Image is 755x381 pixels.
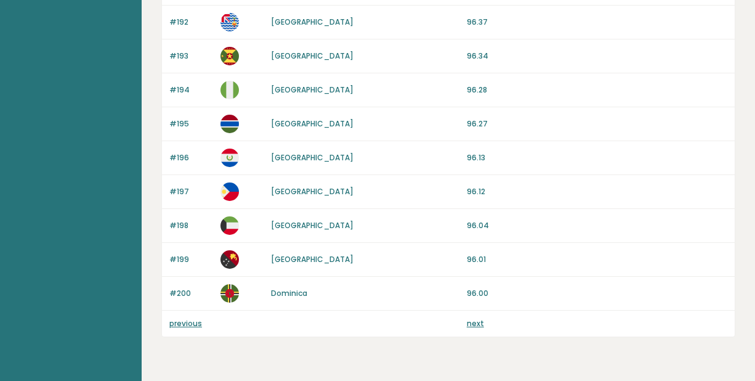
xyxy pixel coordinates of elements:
[169,17,213,28] p: #192
[271,152,353,163] a: [GEOGRAPHIC_DATA]
[271,186,353,197] a: [GEOGRAPHIC_DATA]
[271,84,353,95] a: [GEOGRAPHIC_DATA]
[220,13,239,31] img: io.svg
[169,318,202,329] a: previous
[271,254,353,264] a: [GEOGRAPHIC_DATA]
[220,182,239,201] img: ph.svg
[220,284,239,303] img: dm.svg
[220,149,239,167] img: py.svg
[467,84,727,96] p: 96.28
[467,118,727,129] p: 96.27
[467,51,727,62] p: 96.34
[467,254,727,265] p: 96.01
[169,118,213,129] p: #195
[467,186,727,197] p: 96.12
[169,51,213,62] p: #193
[271,118,353,129] a: [GEOGRAPHIC_DATA]
[169,84,213,96] p: #194
[271,51,353,61] a: [GEOGRAPHIC_DATA]
[271,288,307,298] a: Dominica
[467,220,727,231] p: 96.04
[169,288,213,299] p: #200
[467,152,727,163] p: 96.13
[220,81,239,99] img: ng.svg
[220,250,239,269] img: pg.svg
[169,254,213,265] p: #199
[271,220,353,231] a: [GEOGRAPHIC_DATA]
[467,288,727,299] p: 96.00
[169,152,213,163] p: #196
[467,318,484,329] a: next
[169,220,213,231] p: #198
[169,186,213,197] p: #197
[220,115,239,133] img: gm.svg
[271,17,353,27] a: [GEOGRAPHIC_DATA]
[467,17,727,28] p: 96.37
[220,47,239,65] img: gd.svg
[220,216,239,235] img: kw.svg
